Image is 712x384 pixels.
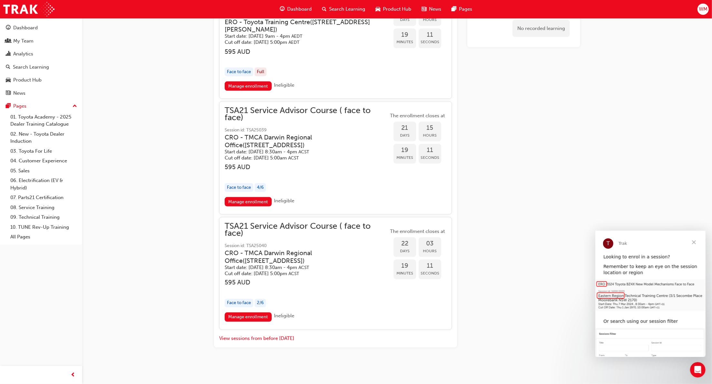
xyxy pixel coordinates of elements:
[419,240,441,247] span: 03
[697,4,709,15] button: WM
[13,76,42,84] div: Product Hub
[394,31,416,39] span: 19
[225,33,378,39] h5: Start date: [DATE] 9am - 4pm
[8,176,80,193] a: 06. Electrification (EV & Hybrid)
[394,154,416,161] span: Minutes
[419,16,441,24] span: Hours
[13,63,49,71] div: Search Learning
[225,279,388,286] h3: 595 AUD
[225,107,446,209] button: TSA21 Service Advisor Course ( face to face)Session id: TSA25039CRO - TMCA Darwin Regional Office...
[419,247,441,255] span: Hours
[394,147,416,154] span: 19
[394,132,416,139] span: Days
[225,312,272,322] a: Manage enrollment
[419,38,441,46] span: Seconds
[225,242,388,250] span: Session id: TSA25040
[225,134,378,149] h3: CRO - TMCA Darwin Regional Office ( [STREET_ADDRESS] )
[459,5,472,13] span: Pages
[225,48,388,55] h3: 595 AUD
[394,270,416,277] span: Minutes
[8,222,80,232] a: 10. TUNE Rev-Up Training
[8,232,80,242] a: All Pages
[6,38,11,44] span: people-icon
[275,3,317,16] a: guage-iconDashboard
[8,193,80,203] a: 07. Parts21 Certification
[394,124,416,132] span: 21
[274,198,295,204] span: Ineligible
[13,37,34,45] div: My Team
[225,249,378,264] h3: CRO - TMCA Darwin Regional Office ( [STREET_ADDRESS] )
[225,183,253,192] div: Face to face
[3,74,80,86] a: Product Hub
[225,107,388,121] span: TSA21 Service Advisor Course ( face to face)
[6,64,10,70] span: search-icon
[225,18,378,34] h3: ERO - Toyota Training Centre ( [STREET_ADDRESS][PERSON_NAME] )
[419,262,441,270] span: 11
[225,271,378,277] h5: Cut off date: [DATE] 5:00pm
[419,154,441,161] span: Seconds
[298,149,309,155] span: Australian Central Standard Time ACST
[255,183,266,192] div: 4 / 6
[255,299,266,308] div: 2 / 6
[3,22,80,34] a: Dashboard
[287,5,312,13] span: Dashboard
[13,24,38,32] div: Dashboard
[8,146,80,156] a: 03. Toyota For Life
[6,91,11,96] span: news-icon
[255,68,267,76] div: Full
[452,5,456,13] span: pages-icon
[329,5,365,13] span: Search Learning
[419,132,441,139] span: Hours
[280,5,285,13] span: guage-icon
[225,149,378,155] h5: Start date: [DATE] 8:30am - 4pm
[429,5,441,13] span: News
[3,2,54,16] img: Trak
[8,166,80,176] a: 05. Sales
[383,5,411,13] span: Product Hub
[317,3,370,16] a: search-iconSearch Learning
[3,21,80,100] button: DashboardMy TeamAnalyticsSearch LearningProduct HubNews
[225,223,388,237] span: TSA21 Service Advisor Course ( face to face)
[219,335,294,342] button: View sessions from before [DATE]
[3,100,80,112] button: Pages
[419,31,441,39] span: 11
[322,5,327,13] span: search-icon
[225,197,272,206] a: Manage enrollment
[3,48,80,60] a: Analytics
[225,163,388,171] h3: 595 AUD
[288,271,299,276] span: Australian Central Standard Time ACST
[376,5,380,13] span: car-icon
[298,265,309,270] span: Australian Central Standard Time ACST
[3,35,80,47] a: My Team
[419,147,441,154] span: 11
[225,223,446,325] button: TSA21 Service Advisor Course ( face to face)Session id: TSA25040CRO - TMCA Darwin Regional Office...
[225,127,388,134] span: Session id: TSA25039
[394,262,416,270] span: 19
[8,129,80,146] a: 02. New - Toyota Dealer Induction
[288,155,299,161] span: Australian Central Standard Time ACST
[6,51,11,57] span: chart-icon
[595,231,706,357] iframe: Intercom live chat message
[225,68,253,76] div: Face to face
[3,61,80,73] a: Search Learning
[71,371,76,379] span: prev-icon
[394,240,416,247] span: 22
[394,16,416,24] span: Days
[225,299,253,308] div: Face to face
[8,112,80,129] a: 01. Toyota Academy - 2025 Dealer Training Catalogue
[225,264,378,271] h5: Start date: [DATE] 8:30am - 4pm
[512,20,570,37] div: No recorded learning
[225,82,272,91] a: Manage enrollment
[370,3,416,16] a: car-iconProduct Hub
[288,40,299,45] span: Australian Eastern Daylight Time AEDT
[6,77,11,83] span: car-icon
[13,102,26,110] div: Pages
[291,34,302,39] span: Australian Eastern Daylight Time AEDT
